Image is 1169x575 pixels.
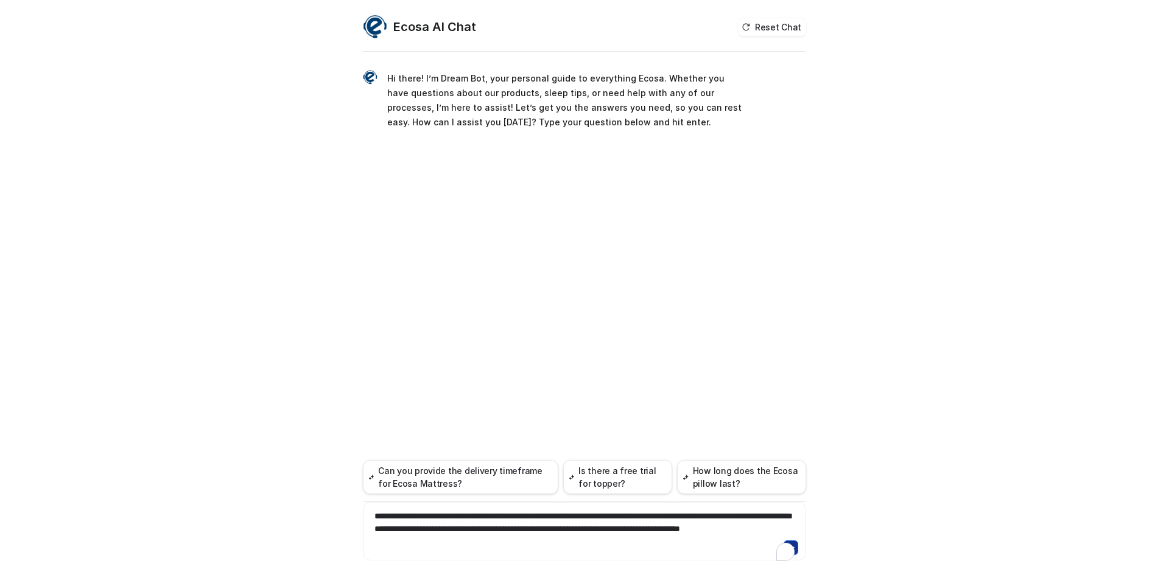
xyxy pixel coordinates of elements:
h2: Ecosa AI Chat [393,18,476,35]
p: Hi there! I’m Dream Bot, your personal guide to everything Ecosa. Whether you have questions abou... [387,71,743,130]
button: Can you provide the delivery timeframe for Ecosa Mattress? [363,460,558,494]
div: To enrich screen reader interactions, please activate Accessibility in Grammarly extension settings [366,510,803,538]
button: Is there a free trial for topper? [563,460,672,494]
button: How long does the Ecosa pillow last? [677,460,806,494]
button: Reset Chat [738,18,806,36]
img: Widget [363,70,377,85]
img: Widget [363,15,387,39]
